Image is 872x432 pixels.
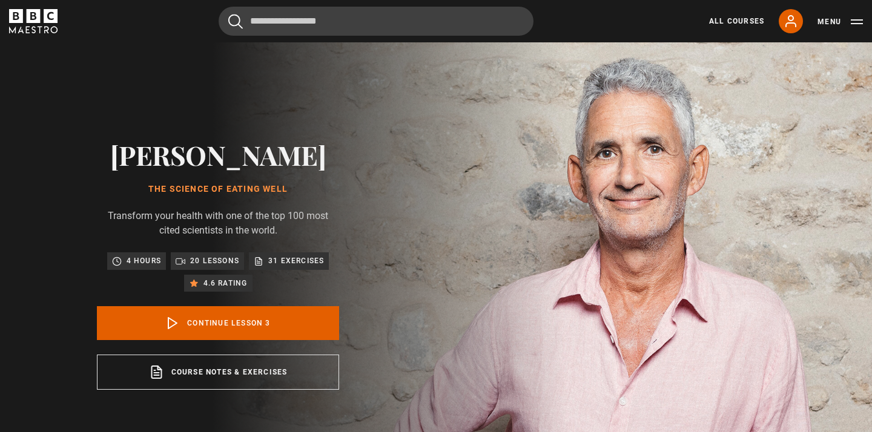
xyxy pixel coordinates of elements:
a: Continue lesson 3 [97,306,339,340]
input: Search [219,7,533,36]
a: All Courses [709,16,764,27]
p: 4 hours [127,255,161,267]
h1: The Science of Eating Well [97,185,339,194]
p: 31 exercises [268,255,324,267]
p: 4.6 rating [203,277,248,289]
button: Submit the search query [228,14,243,29]
a: Course notes & exercises [97,355,339,390]
svg: BBC Maestro [9,9,58,33]
p: Transform your health with one of the top 100 most cited scientists in the world. [97,209,339,238]
button: Toggle navigation [817,16,863,28]
h2: [PERSON_NAME] [97,139,339,170]
p: 20 lessons [190,255,239,267]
